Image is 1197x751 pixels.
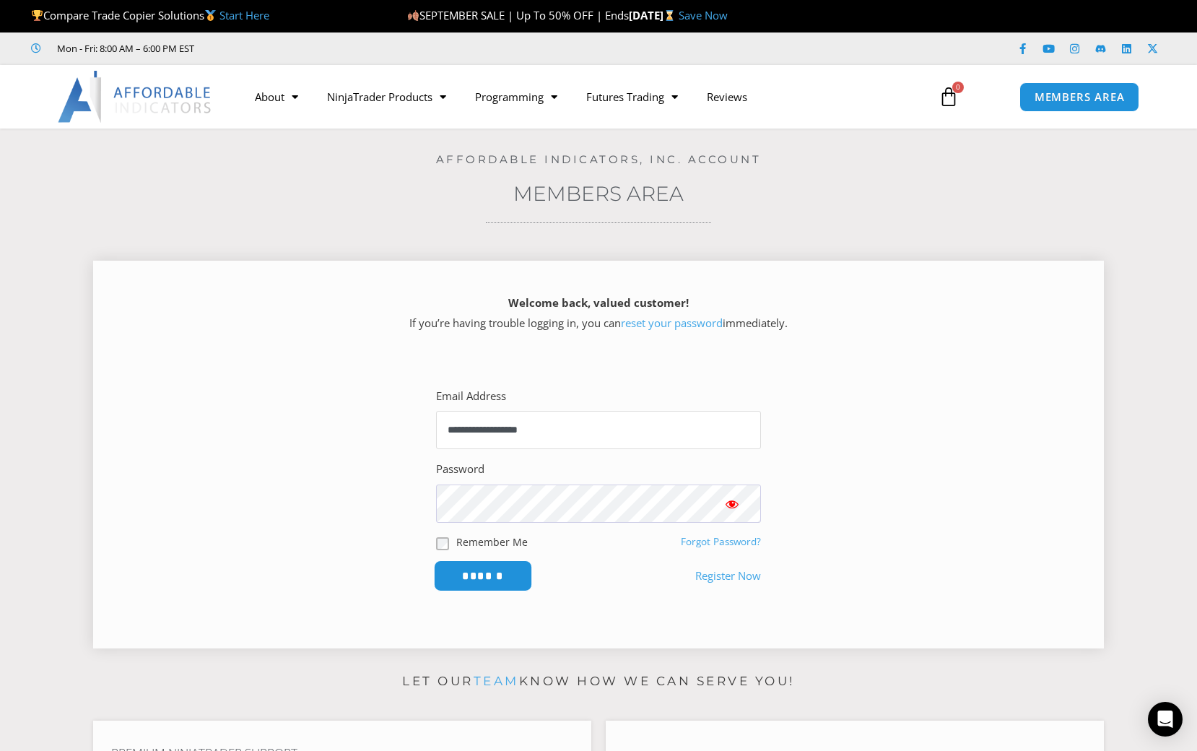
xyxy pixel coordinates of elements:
[513,181,684,206] a: Members Area
[313,80,461,113] a: NinjaTrader Products
[629,8,679,22] strong: [DATE]
[58,71,213,123] img: LogoAI | Affordable Indicators – NinjaTrader
[621,316,723,330] a: reset your password
[461,80,572,113] a: Programming
[436,386,506,407] label: Email Address
[692,80,762,113] a: Reviews
[703,485,761,523] button: Show password
[952,82,964,93] span: 0
[1019,82,1140,112] a: MEMBERS AREA
[436,459,484,479] label: Password
[679,8,728,22] a: Save Now
[681,535,761,548] a: Forgot Password?
[205,10,216,21] img: 🥇
[474,674,519,688] a: team
[695,566,761,586] a: Register Now
[118,293,1079,334] p: If you’re having trouble logging in, you can immediately.
[32,10,43,21] img: 🏆
[53,40,194,57] span: Mon - Fri: 8:00 AM – 6:00 PM EST
[93,670,1104,693] p: Let our know how we can serve you!
[664,10,675,21] img: ⌛
[219,8,269,22] a: Start Here
[1148,702,1183,737] div: Open Intercom Messenger
[407,8,629,22] span: SEPTEMBER SALE | Up To 50% OFF | Ends
[31,8,269,22] span: Compare Trade Copier Solutions
[240,80,313,113] a: About
[214,41,431,56] iframe: Customer reviews powered by Trustpilot
[436,152,762,166] a: Affordable Indicators, Inc. Account
[508,295,689,310] strong: Welcome back, valued customer!
[408,10,419,21] img: 🍂
[917,76,980,118] a: 0
[1035,92,1125,103] span: MEMBERS AREA
[456,534,528,550] label: Remember Me
[240,80,922,113] nav: Menu
[572,80,692,113] a: Futures Trading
